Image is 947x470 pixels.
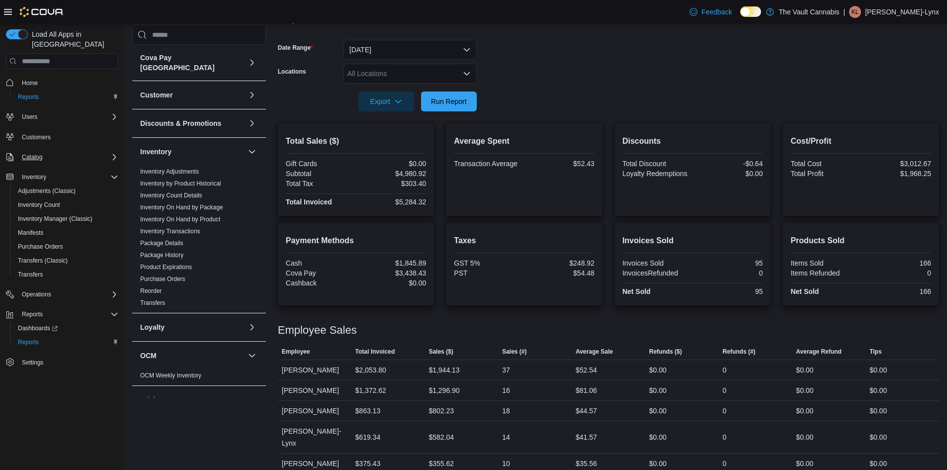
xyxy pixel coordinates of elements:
[2,110,122,124] button: Users
[140,203,223,211] span: Inventory On Hand by Package
[844,6,846,18] p: |
[140,395,244,405] button: Pricing
[22,79,38,87] span: Home
[576,348,613,356] span: Average Sale
[790,269,859,277] div: Items Refunded
[869,364,887,376] div: $0.00
[649,384,667,396] div: $0.00
[14,185,80,197] a: Adjustments (Classic)
[863,287,931,295] div: 166
[140,147,244,157] button: Inventory
[849,6,861,18] div: Kendra Lefort-Lynx
[2,307,122,321] button: Reports
[14,213,118,225] span: Inventory Manager (Classic)
[286,198,332,206] strong: Total Invoiced
[863,259,931,267] div: 166
[622,135,763,147] h2: Discounts
[796,458,813,470] div: $0.00
[358,279,426,287] div: $0.00
[686,2,736,22] a: Feedback
[694,259,763,267] div: 95
[863,170,931,178] div: $1,968.25
[18,77,42,89] a: Home
[286,269,354,277] div: Cova Pay
[10,90,122,104] button: Reports
[14,269,118,281] span: Transfers
[502,364,510,376] div: 37
[14,199,64,211] a: Inventory Count
[140,239,183,247] span: Package Details
[10,184,122,198] button: Adjustments (Classic)
[278,401,351,421] div: [PERSON_NAME]
[431,96,467,106] span: Run Report
[869,431,887,443] div: $0.00
[246,350,258,362] button: OCM
[140,372,201,379] a: OCM Weekly Inventory
[2,170,122,184] button: Inventory
[278,421,351,453] div: [PERSON_NAME]-Lynx
[140,263,192,271] span: Product Expirations
[723,405,727,417] div: 0
[140,90,244,100] button: Customer
[723,364,727,376] div: 0
[140,53,244,73] h3: Cova Pay [GEOGRAPHIC_DATA]
[286,259,354,267] div: Cash
[140,216,220,223] a: Inventory On Hand by Product
[14,241,67,253] a: Purchase Orders
[140,251,183,259] span: Package History
[622,287,651,295] strong: Net Sold
[502,458,510,470] div: 10
[502,384,510,396] div: 16
[526,160,595,168] div: $52.43
[18,257,68,265] span: Transfers (Classic)
[2,355,122,370] button: Settings
[358,92,414,111] button: Export
[18,308,47,320] button: Reports
[14,213,96,225] a: Inventory Manager (Classic)
[140,228,200,235] a: Inventory Transactions
[140,264,192,271] a: Product Expirations
[18,288,118,300] span: Operations
[622,259,690,267] div: Invoices Sold
[18,243,63,251] span: Purchase Orders
[429,458,454,470] div: $355.62
[140,118,221,128] h3: Discounts & Promotions
[576,384,597,396] div: $81.06
[140,204,223,211] a: Inventory On Hand by Package
[132,370,266,385] div: OCM
[140,168,199,175] a: Inventory Adjustments
[358,269,426,277] div: $3,438.43
[140,351,157,361] h3: OCM
[246,117,258,129] button: Discounts & Promotions
[132,166,266,313] div: Inventory
[18,151,118,163] span: Catalog
[502,348,526,356] span: Sales (#)
[2,150,122,164] button: Catalog
[18,324,58,332] span: Dashboards
[869,384,887,396] div: $0.00
[140,215,220,223] span: Inventory On Hand by Product
[694,170,763,178] div: $0.00
[694,160,763,168] div: -$0.64
[576,431,597,443] div: $41.57
[355,384,386,396] div: $1,372.62
[14,336,43,348] a: Reports
[852,6,859,18] span: KL
[429,364,459,376] div: $1,944.13
[429,384,459,396] div: $1,296.90
[278,380,351,400] div: [PERSON_NAME]
[6,71,118,395] nav: Complex example
[140,322,244,332] button: Loyalty
[454,160,522,168] div: Transaction Average
[140,351,244,361] button: OCM
[18,76,118,89] span: Home
[140,90,172,100] h3: Customer
[649,364,667,376] div: $0.00
[140,299,165,306] a: Transfers
[22,310,43,318] span: Reports
[526,259,595,267] div: $248.92
[796,384,813,396] div: $0.00
[358,170,426,178] div: $4,980.92
[454,259,522,267] div: GST 5%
